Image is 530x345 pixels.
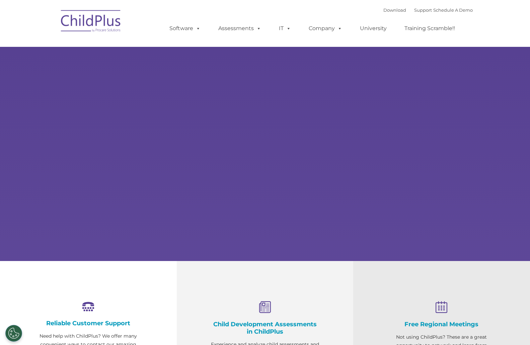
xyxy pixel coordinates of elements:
[433,7,473,13] a: Schedule A Demo
[210,321,320,335] h4: Child Development Assessments in ChildPlus
[383,7,406,13] a: Download
[398,22,462,35] a: Training Scramble!!
[58,5,125,39] img: ChildPlus by Procare Solutions
[212,22,268,35] a: Assessments
[387,321,497,328] h4: Free Regional Meetings
[163,22,207,35] a: Software
[353,22,393,35] a: University
[272,22,298,35] a: IT
[5,325,22,342] button: Cookies Settings
[302,22,349,35] a: Company
[383,7,473,13] font: |
[33,320,143,327] h4: Reliable Customer Support
[414,7,432,13] a: Support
